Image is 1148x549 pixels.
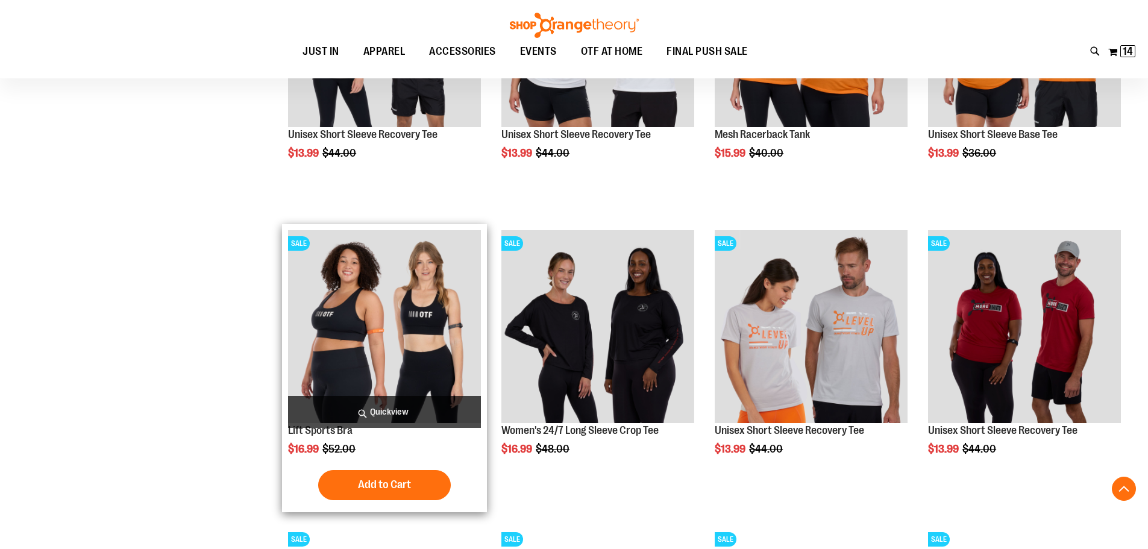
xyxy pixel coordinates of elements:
[495,224,700,486] div: product
[290,38,351,66] a: JUST IN
[667,38,748,65] span: FINAL PUSH SALE
[962,147,998,159] span: $36.00
[501,443,534,455] span: $16.99
[715,147,747,159] span: $15.99
[288,230,481,425] a: Main view of 2024 October Lift Sports BraSALE
[928,128,1058,140] a: Unisex Short Sleeve Base Tee
[322,147,358,159] span: $44.00
[928,236,950,251] span: SALE
[1112,477,1136,501] button: Back To Top
[654,38,760,65] a: FINAL PUSH SALE
[749,443,785,455] span: $44.00
[715,230,908,425] a: Product image for Unisex Short Sleeve Recovery TeeSALE
[715,424,864,436] a: Unisex Short Sleeve Recovery Tee
[288,230,481,423] img: Main view of 2024 October Lift Sports Bra
[501,230,694,423] img: Product image for Womens 24/7 LS Crop Tee
[288,396,481,428] a: Quickview
[536,443,571,455] span: $48.00
[928,443,961,455] span: $13.99
[501,147,534,159] span: $13.99
[282,224,487,512] div: product
[288,128,438,140] a: Unisex Short Sleeve Recovery Tee
[288,236,310,251] span: SALE
[322,443,357,455] span: $52.00
[288,443,321,455] span: $16.99
[715,532,736,547] span: SALE
[928,424,1077,436] a: Unisex Short Sleeve Recovery Tee
[520,38,557,65] span: EVENTS
[501,532,523,547] span: SALE
[288,424,353,436] a: Lift Sports Bra
[715,230,908,423] img: Product image for Unisex Short Sleeve Recovery Tee
[363,38,406,65] span: APPAREL
[715,236,736,251] span: SALE
[351,38,418,66] a: APPAREL
[501,230,694,425] a: Product image for Womens 24/7 LS Crop TeeSALE
[928,230,1121,425] a: Product image for Unisex SS Recovery TeeSALE
[303,38,339,65] span: JUST IN
[429,38,496,65] span: ACCESSORIES
[318,470,451,500] button: Add to Cart
[536,147,571,159] span: $44.00
[962,443,998,455] span: $44.00
[569,38,655,66] a: OTF AT HOME
[928,230,1121,423] img: Product image for Unisex SS Recovery Tee
[709,224,914,486] div: product
[581,38,643,65] span: OTF AT HOME
[501,236,523,251] span: SALE
[928,147,961,159] span: $13.99
[749,147,785,159] span: $40.00
[715,443,747,455] span: $13.99
[508,38,569,66] a: EVENTS
[1123,45,1133,57] span: 14
[358,478,411,491] span: Add to Cart
[288,147,321,159] span: $13.99
[501,424,659,436] a: Women's 24/7 Long Sleeve Crop Tee
[501,128,651,140] a: Unisex Short Sleeve Recovery Tee
[417,38,508,66] a: ACCESSORIES
[288,532,310,547] span: SALE
[922,224,1127,486] div: product
[508,13,641,38] img: Shop Orangetheory
[715,128,810,140] a: Mesh Racerback Tank
[928,532,950,547] span: SALE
